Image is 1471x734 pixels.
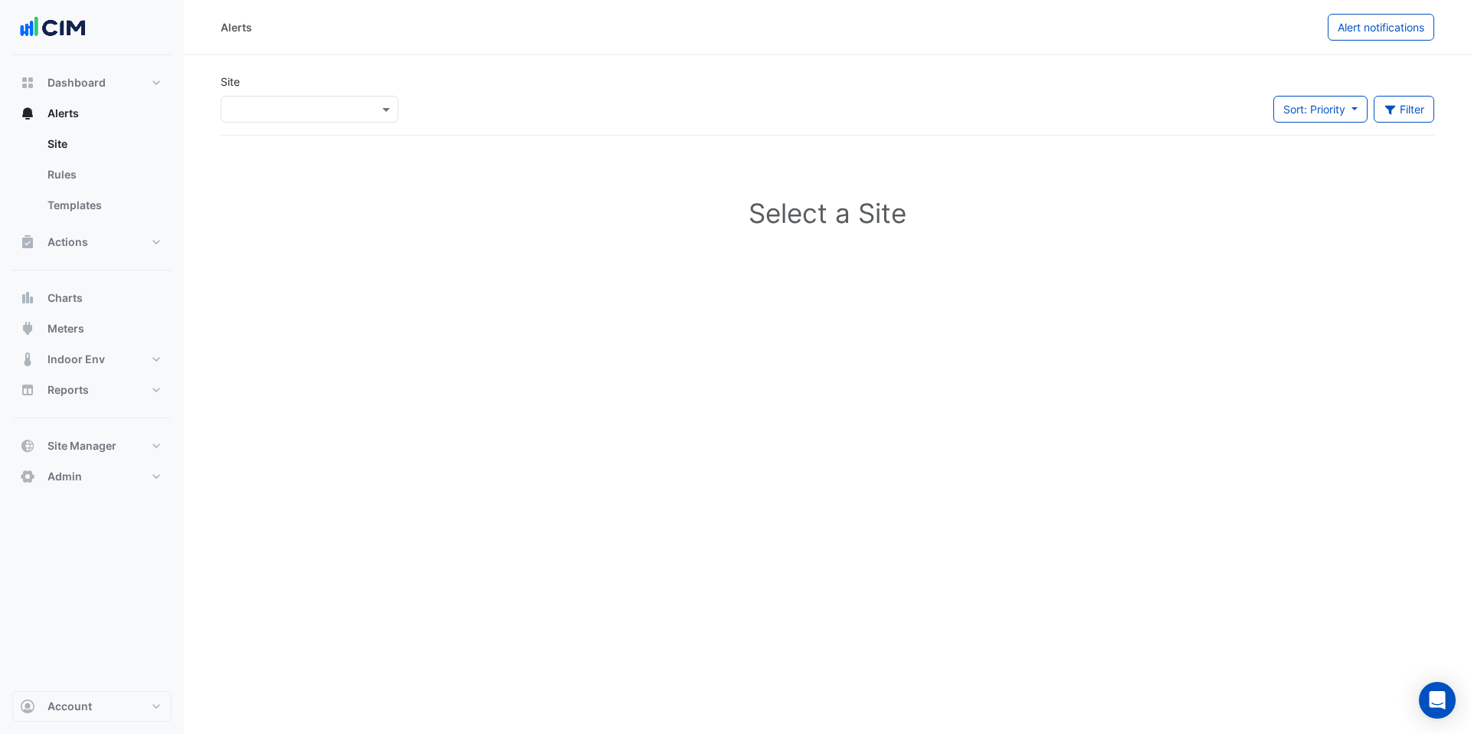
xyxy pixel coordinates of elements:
a: Templates [35,190,172,221]
app-icon: Actions [20,234,35,250]
button: Charts [12,283,172,313]
span: Meters [48,321,84,336]
app-icon: Indoor Env [20,352,35,367]
a: Rules [35,159,172,190]
button: Dashboard [12,67,172,98]
span: Indoor Env [48,352,105,367]
span: Alert notifications [1338,21,1424,34]
button: Site Manager [12,431,172,461]
app-icon: Charts [20,290,35,306]
div: Open Intercom Messenger [1419,682,1456,719]
span: Admin [48,469,82,484]
button: Filter [1374,96,1435,123]
h1: Select a Site [245,197,1410,229]
span: Dashboard [48,75,106,90]
span: Charts [48,290,83,306]
span: Sort: Priority [1283,103,1345,116]
button: Account [12,691,172,722]
span: Reports [48,382,89,398]
span: Alerts [48,106,79,121]
span: Site Manager [48,438,116,454]
app-icon: Meters [20,321,35,336]
span: Actions [48,234,88,250]
app-icon: Reports [20,382,35,398]
a: Site [35,129,172,159]
img: Company Logo [18,12,87,43]
button: Meters [12,313,172,344]
app-icon: Admin [20,469,35,484]
div: Alerts [12,129,172,227]
button: Alert notifications [1328,14,1434,41]
label: Site [221,74,240,90]
app-icon: Site Manager [20,438,35,454]
app-icon: Alerts [20,106,35,121]
button: Reports [12,375,172,405]
div: Alerts [221,19,252,35]
app-icon: Dashboard [20,75,35,90]
button: Indoor Env [12,344,172,375]
button: Admin [12,461,172,492]
button: Sort: Priority [1273,96,1368,123]
button: Alerts [12,98,172,129]
span: Account [48,699,92,714]
button: Actions [12,227,172,257]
